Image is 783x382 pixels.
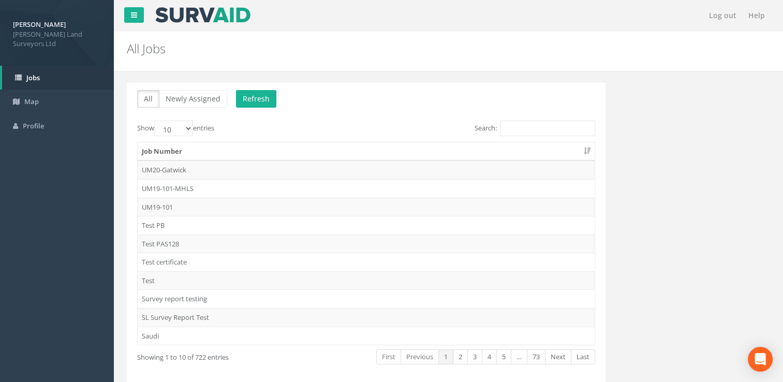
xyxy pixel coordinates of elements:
[138,308,595,327] td: SL Survey Report Test
[159,90,227,108] button: Newly Assigned
[376,349,401,364] a: First
[401,349,439,364] a: Previous
[236,90,276,108] button: Refresh
[482,349,497,364] a: 4
[453,349,468,364] a: 2
[138,234,595,253] td: Test PAS128
[500,121,595,136] input: Search:
[13,20,66,29] strong: [PERSON_NAME]
[13,30,101,49] span: [PERSON_NAME] Land Surveyors Ltd
[24,97,39,106] span: Map
[26,73,40,82] span: Jobs
[13,17,101,49] a: [PERSON_NAME] [PERSON_NAME] Land Surveyors Ltd
[127,42,660,55] h2: All Jobs
[438,349,453,364] a: 1
[138,271,595,290] td: Test
[23,121,44,130] span: Profile
[138,289,595,308] td: Survey report testing
[2,66,114,90] a: Jobs
[138,142,595,161] th: Job Number: activate to sort column ascending
[527,349,545,364] a: 73
[545,349,571,364] a: Next
[475,121,595,136] label: Search:
[138,253,595,271] td: Test certificate
[748,347,773,372] div: Open Intercom Messenger
[137,348,319,362] div: Showing 1 to 10 of 722 entries
[571,349,595,364] a: Last
[137,121,214,136] label: Show entries
[511,349,527,364] a: …
[138,327,595,345] td: Saudi
[467,349,482,364] a: 3
[154,121,193,136] select: Showentries
[137,90,159,108] button: All
[138,198,595,216] td: UM19-101
[138,179,595,198] td: UM19-101-MHLS
[138,216,595,234] td: Test PB
[496,349,511,364] a: 5
[138,160,595,179] td: UM20-Gatwick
